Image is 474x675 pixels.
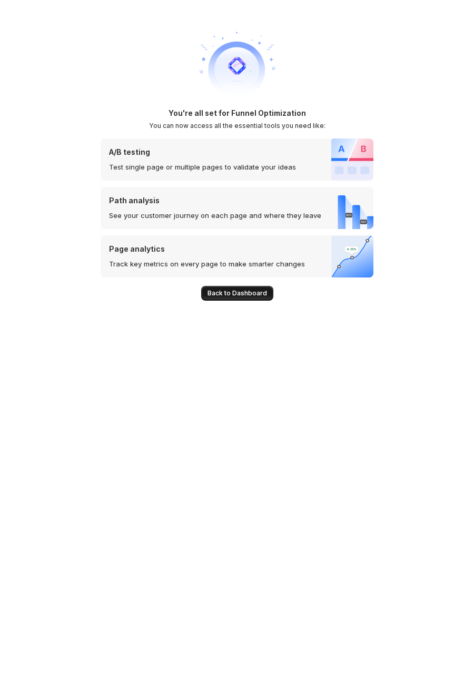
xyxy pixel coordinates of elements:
img: Path analysis [327,187,373,229]
img: Page analytics [331,235,373,277]
span: Back to Dashboard [208,289,267,297]
p: Path analysis [109,195,321,206]
button: Back to Dashboard [201,286,273,301]
p: Page analytics [109,244,305,254]
img: A/B testing [331,138,373,181]
h2: You can now access all the essential tools you need like: [149,122,325,130]
p: Test single page or multiple pages to validate your ideas [109,162,296,172]
p: Track key metrics on every page to make smarter changes [109,259,305,269]
p: See your customer journey on each page and where they leave [109,210,321,221]
h1: You're all set for Funnel Optimization [169,108,306,118]
p: A/B testing [109,147,296,157]
img: welcome [195,24,279,108]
